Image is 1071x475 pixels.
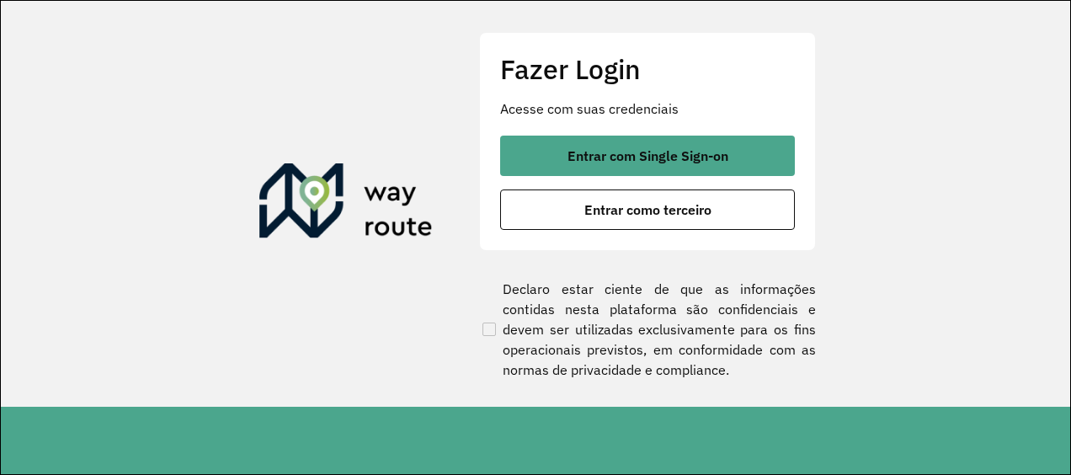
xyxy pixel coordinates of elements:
img: Roteirizador AmbevTech [259,163,433,244]
span: Entrar com Single Sign-on [567,149,728,163]
button: button [500,189,795,230]
h2: Fazer Login [500,53,795,85]
p: Acesse com suas credenciais [500,99,795,119]
span: Entrar como terceiro [584,203,711,216]
button: button [500,136,795,176]
label: Declaro estar ciente de que as informações contidas nesta plataforma são confidenciais e devem se... [479,279,816,380]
